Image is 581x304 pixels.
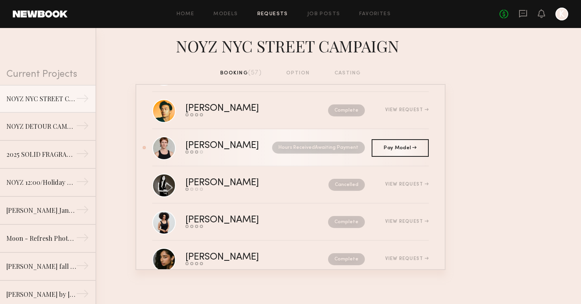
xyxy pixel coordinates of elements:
div: → [76,203,89,219]
a: Favorites [359,12,391,17]
div: [PERSON_NAME] [185,216,294,225]
a: Pay Model [372,139,429,157]
a: Models [213,12,238,17]
a: [PERSON_NAME]CancelledView Request [152,166,429,204]
div: NOYZ NYC STREET CAMPAIGN [135,34,446,56]
a: [PERSON_NAME]Hours ReceivedAwaiting Payment [152,129,429,166]
a: [PERSON_NAME]CompleteView Request [152,92,429,129]
div: → [76,259,89,275]
div: View Request [385,108,429,112]
div: → [76,92,89,108]
div: → [76,175,89,191]
div: 2025 SOLID FRAGRANCE CAMPAIGN [6,150,76,159]
a: Requests [257,12,288,17]
div: → [76,231,89,247]
div: [PERSON_NAME] by [PERSON_NAME] 2020 fall photoshoot [6,290,76,299]
a: K [555,8,568,20]
div: → [76,287,89,303]
div: [PERSON_NAME] [185,253,294,262]
nb-request-status: Complete [328,104,365,116]
div: Moon - Refresh Photoshoot [6,234,76,243]
a: Job Posts [307,12,340,17]
nb-request-status: Cancelled [328,179,365,191]
span: Pay Model [384,146,416,150]
div: View Request [385,219,429,224]
div: → [76,119,89,135]
div: [PERSON_NAME] January Launch - Photoshoot & Video shoot [6,206,76,215]
nb-request-status: Hours Received Awaiting Payment [272,142,365,154]
a: [PERSON_NAME]CompleteView Request [152,241,429,278]
div: [PERSON_NAME] [185,104,294,113]
div: [PERSON_NAME] [185,141,266,150]
div: NOYZ NYC STREET CAMPAIGN [6,94,76,104]
div: [PERSON_NAME] [185,178,294,188]
div: View Request [385,256,429,261]
div: View Request [385,182,429,187]
div: [PERSON_NAME] fall 2020 video shoot [6,262,76,271]
div: NOYZ DETOUR CAMPAIGN SHOOT [6,122,76,131]
nb-request-status: Complete [328,253,365,265]
a: [PERSON_NAME]CompleteView Request [152,204,429,241]
nb-request-status: Complete [328,216,365,228]
div: → [76,147,89,163]
div: NOYZ 12:00/Holiday Shoot [6,178,76,187]
a: Home [177,12,195,17]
